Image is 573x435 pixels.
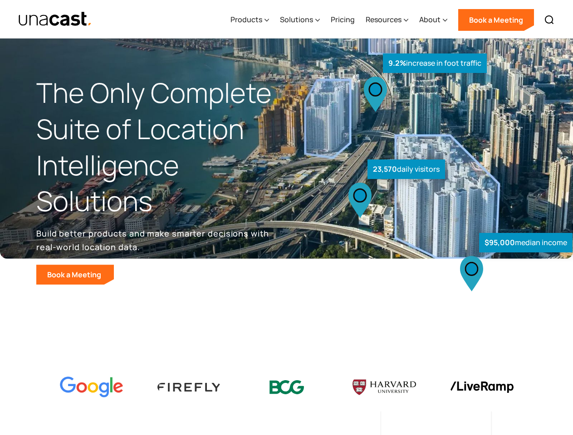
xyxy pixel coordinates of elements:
[383,53,487,73] div: increase in foot traffic
[366,14,402,25] div: Resources
[255,374,318,400] img: BCG logo
[419,1,447,39] div: About
[373,164,397,174] strong: 23,570
[280,14,313,25] div: Solutions
[36,265,114,285] a: Book a Meeting
[36,75,287,219] h1: The Only Complete Suite of Location Intelligence Solutions
[157,383,221,391] img: Firefly Advertising logo
[419,14,441,25] div: About
[230,1,269,39] div: Products
[485,237,515,247] strong: $95,000
[60,377,123,398] img: Google logo Color
[280,1,320,39] div: Solutions
[18,11,92,27] img: Unacast text logo
[458,9,534,31] a: Book a Meeting
[450,382,514,393] img: liveramp logo
[479,233,573,252] div: median income
[18,11,92,27] a: home
[367,159,445,179] div: daily visitors
[544,14,555,25] img: Search icon
[331,1,355,39] a: Pricing
[353,377,416,398] img: Harvard U logo
[230,14,262,25] div: Products
[366,1,408,39] div: Resources
[388,58,406,68] strong: 9.2%
[36,227,272,254] p: Build better products and make smarter decisions with real-world location data.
